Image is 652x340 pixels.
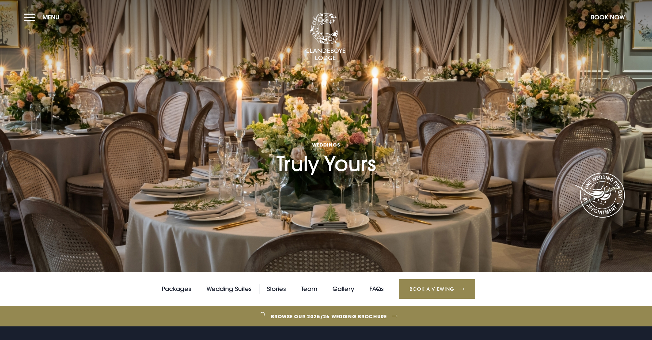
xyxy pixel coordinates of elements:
a: Stories [267,284,286,294]
button: Book Now [587,10,628,24]
span: Weddings [276,141,376,148]
button: Menu [24,10,63,24]
a: Wedding Suites [206,284,252,294]
a: Gallery [332,284,354,294]
a: FAQs [369,284,384,294]
h1: Truly Yours [276,100,376,176]
a: Packages [162,284,191,294]
span: Menu [42,13,59,21]
a: Team [301,284,317,294]
img: Clandeboye Lodge [305,13,346,61]
a: Book a Viewing [399,279,475,299]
